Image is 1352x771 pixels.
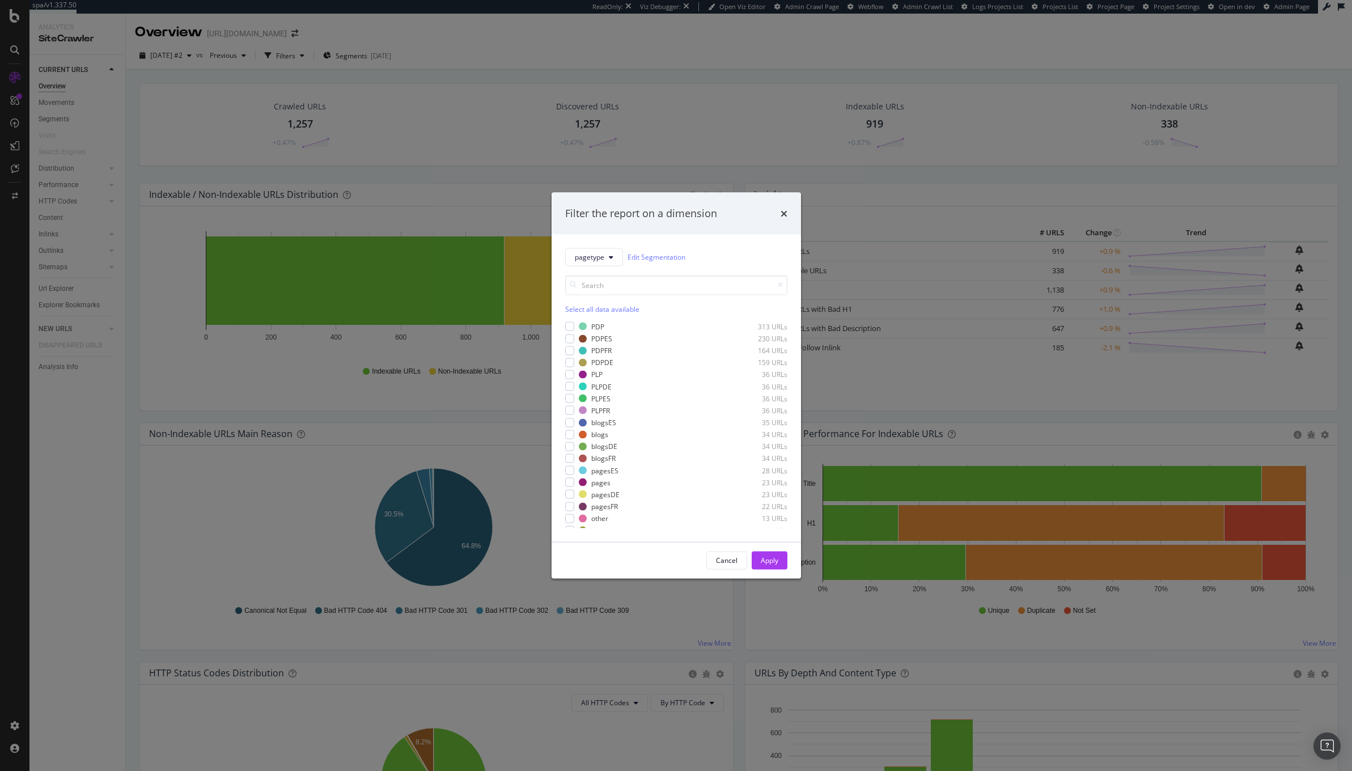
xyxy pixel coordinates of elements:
div: 36 URLs [732,370,787,379]
div: 34 URLs [732,442,787,451]
div: PDP [591,321,604,331]
span: pagetype [575,252,604,262]
div: Open Intercom Messenger [1313,732,1341,760]
div: PLPES [591,393,611,403]
div: blogsDE [591,442,617,451]
button: Apply [752,551,787,569]
div: pages [591,477,611,487]
div: 230 URLs [732,334,787,344]
div: other [591,514,608,523]
div: 23 URLs [732,489,787,499]
div: Select all data available [565,304,787,314]
div: PDPES [591,334,612,344]
div: pagesES [591,465,618,475]
div: 34 URLs [732,454,787,463]
div: PLP [591,370,603,379]
div: blogsES [591,418,616,427]
div: 23 URLs [732,477,787,487]
div: 36 URLs [732,405,787,415]
div: pagesDE [591,489,620,499]
div: 28 URLs [732,465,787,475]
div: 36 URLs [732,393,787,403]
div: 164 URLs [732,346,787,355]
div: 34 URLs [732,430,787,439]
input: Search [565,275,787,295]
div: 35 URLs [732,418,787,427]
div: Apply [761,556,778,565]
div: 159 URLs [732,358,787,367]
div: Filter the report on a dimension [565,206,717,221]
div: blogsFR [591,454,616,463]
a: Edit Segmentation [628,251,685,263]
div: 313 URLs [732,321,787,331]
div: pagesFR [591,502,618,511]
div: 13 URLs [732,514,787,523]
div: Cancel [716,556,738,565]
div: PDPDE [591,358,613,367]
div: modal [552,193,801,579]
button: pagetype [565,248,623,266]
div: home [591,526,609,535]
div: 1 URL [732,526,787,535]
button: Cancel [706,551,747,569]
div: blogs [591,430,608,439]
div: times [781,206,787,221]
div: PLPDE [591,382,612,391]
div: 22 URLs [732,502,787,511]
div: PDPFR [591,346,612,355]
div: 36 URLs [732,382,787,391]
div: PLPFR [591,405,610,415]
